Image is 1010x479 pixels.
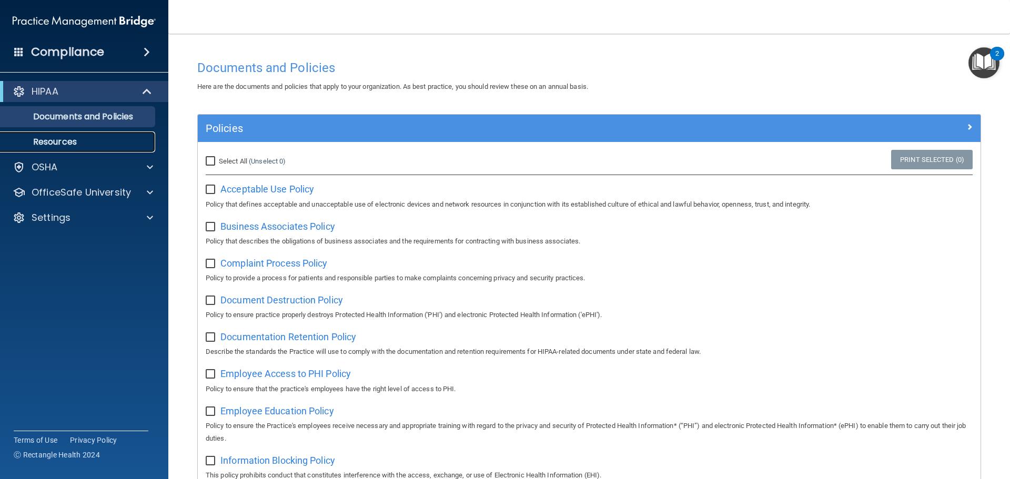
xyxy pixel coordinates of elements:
[32,211,70,224] p: Settings
[31,45,104,59] h4: Compliance
[206,272,973,284] p: Policy to provide a process for patients and responsible parties to make complaints concerning pr...
[13,211,153,224] a: Settings
[197,83,588,90] span: Here are the documents and policies that apply to your organization. As best practice, you should...
[220,294,343,305] span: Document Destruction Policy
[13,186,153,199] a: OfficeSafe University
[13,85,153,98] a: HIPAA
[206,345,973,358] p: Describe the standards the Practice will use to comply with the documentation and retention requi...
[220,368,351,379] span: Employee Access to PHI Policy
[7,137,150,147] p: Resources
[13,11,156,32] img: PMB logo
[13,161,153,174] a: OSHA
[995,54,999,67] div: 2
[70,435,117,445] a: Privacy Policy
[220,405,334,416] span: Employee Education Policy
[220,258,327,269] span: Complaint Process Policy
[206,120,973,137] a: Policies
[206,420,973,445] p: Policy to ensure the Practice's employees receive necessary and appropriate training with regard ...
[206,235,973,248] p: Policy that describes the obligations of business associates and the requirements for contracting...
[220,331,356,342] span: Documentation Retention Policy
[32,161,58,174] p: OSHA
[220,221,335,232] span: Business Associates Policy
[206,309,973,321] p: Policy to ensure practice properly destroys Protected Health Information ('PHI') and electronic P...
[968,47,999,78] button: Open Resource Center, 2 new notifications
[206,157,218,166] input: Select All (Unselect 0)
[14,435,57,445] a: Terms of Use
[32,186,131,199] p: OfficeSafe University
[206,383,973,395] p: Policy to ensure that the practice's employees have the right level of access to PHI.
[220,455,335,466] span: Information Blocking Policy
[197,61,981,75] h4: Documents and Policies
[32,85,58,98] p: HIPAA
[7,111,150,122] p: Documents and Policies
[206,123,777,134] h5: Policies
[206,198,973,211] p: Policy that defines acceptable and unacceptable use of electronic devices and network resources i...
[220,184,314,195] span: Acceptable Use Policy
[891,150,973,169] a: Print Selected (0)
[219,157,247,165] span: Select All
[249,157,286,165] a: (Unselect 0)
[14,450,100,460] span: Ⓒ Rectangle Health 2024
